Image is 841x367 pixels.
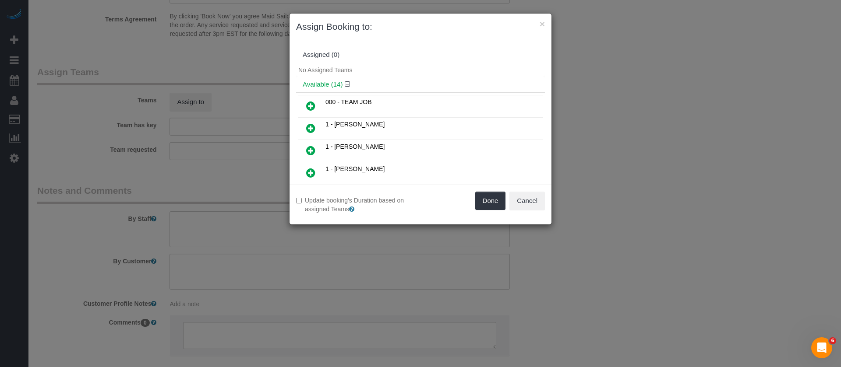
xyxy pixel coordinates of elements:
span: 1 - [PERSON_NAME] [325,121,385,128]
iframe: Intercom live chat [811,337,832,358]
button: Cancel [509,192,545,210]
button: Done [475,192,506,210]
div: Assigned (0) [303,51,538,59]
h4: Available (14) [303,81,538,88]
span: 1 - [PERSON_NAME] [325,165,385,172]
input: Update booking's Duration based on assigned Teams [296,198,302,203]
button: × [540,19,545,28]
span: 1 - [PERSON_NAME] [325,143,385,150]
label: Update booking's Duration based on assigned Teams [296,196,414,213]
h3: Assign Booking to: [296,20,545,33]
span: 6 [829,337,836,344]
span: No Assigned Teams [298,66,352,73]
span: 000 - TEAM JOB [325,98,372,105]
